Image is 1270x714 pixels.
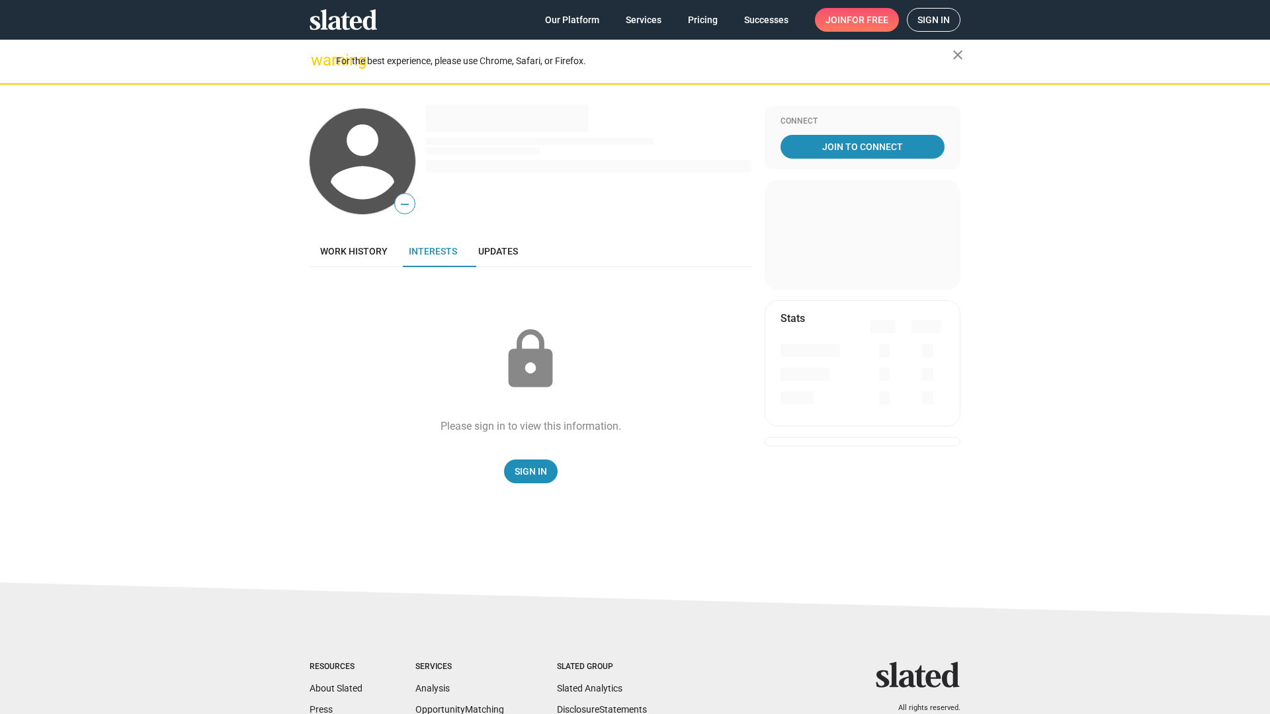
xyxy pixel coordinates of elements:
[515,459,547,483] span: Sign In
[395,196,415,213] span: —
[815,8,899,32] a: Joinfor free
[615,8,672,32] a: Services
[415,683,450,694] a: Analysis
[917,9,950,31] span: Sign in
[310,662,362,672] div: Resources
[688,8,718,32] span: Pricing
[478,246,518,257] span: Updates
[781,311,805,325] mat-card-title: Stats
[734,8,799,32] a: Successes
[847,8,888,32] span: for free
[468,235,529,267] a: Updates
[497,327,564,393] mat-icon: lock
[310,235,398,267] a: Work history
[626,8,661,32] span: Services
[825,8,888,32] span: Join
[545,8,599,32] span: Our Platform
[783,135,942,159] span: Join To Connect
[907,8,960,32] a: Sign in
[398,235,468,267] a: Interests
[557,683,622,694] a: Slated Analytics
[781,135,945,159] a: Join To Connect
[311,52,327,68] mat-icon: warning
[557,662,647,672] div: Slated Group
[441,419,621,433] div: Please sign in to view this information.
[950,47,966,63] mat-icon: close
[744,8,788,32] span: Successes
[409,246,457,257] span: Interests
[336,52,952,70] div: For the best experience, please use Chrome, Safari, or Firefox.
[310,683,362,694] a: About Slated
[781,116,945,127] div: Connect
[415,662,504,672] div: Services
[534,8,610,32] a: Our Platform
[320,246,388,257] span: Work history
[504,459,558,483] a: Sign In
[677,8,728,32] a: Pricing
